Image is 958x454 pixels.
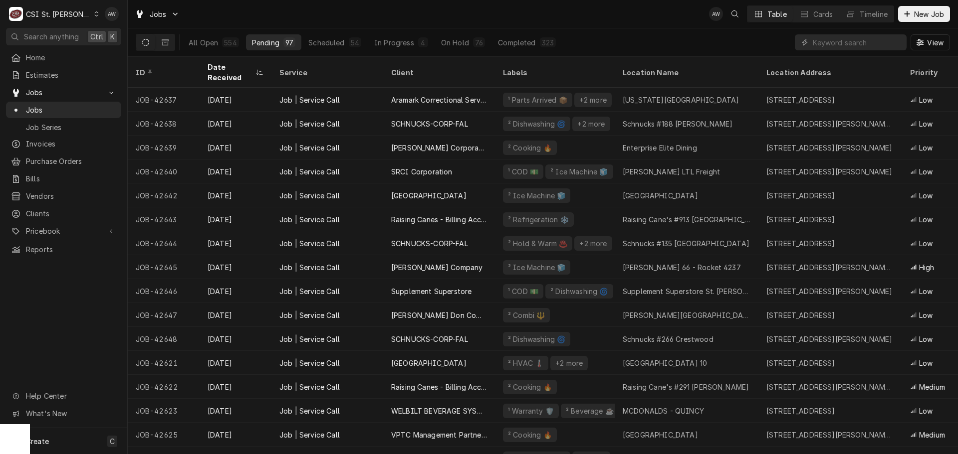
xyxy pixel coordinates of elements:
[200,399,271,423] div: [DATE]
[391,214,487,225] div: Raising Canes - Billing Account
[279,430,340,440] div: Job | Service Call
[391,358,467,368] div: [GEOGRAPHIC_DATA]
[26,437,49,446] span: Create
[26,391,115,401] span: Help Center
[200,112,271,136] div: [DATE]
[766,310,835,320] div: [STREET_ADDRESS]
[128,303,200,327] div: JOB-42647
[285,37,293,48] div: 97
[623,406,704,416] div: MCDONALDS - QUINCY
[128,279,200,303] div: JOB-42646
[6,153,121,169] a: Purchase Orders
[208,62,253,83] div: Date Received
[623,358,707,368] div: [GEOGRAPHIC_DATA] 10
[279,214,340,225] div: Job | Service Call
[26,139,116,149] span: Invoices
[919,286,933,297] span: Low
[105,7,119,21] div: AW
[919,406,933,416] span: Low
[727,6,743,22] button: Open search
[623,214,750,225] div: Raising Cane's #913 [GEOGRAPHIC_DATA]
[24,31,79,42] span: Search anything
[279,334,340,344] div: Job | Service Call
[128,231,200,255] div: JOB-42644
[279,190,340,201] div: Job | Service Call
[766,358,835,368] div: [STREET_ADDRESS]
[919,382,945,392] span: Medium
[308,37,344,48] div: Scheduled
[766,406,835,416] div: [STREET_ADDRESS]
[9,7,23,21] div: C
[919,358,933,368] span: Low
[623,334,714,344] div: Schnucks #266 Crestwood
[200,351,271,375] div: [DATE]
[766,190,835,201] div: [STREET_ADDRESS]
[128,399,200,423] div: JOB-42623
[6,241,121,258] a: Reports
[128,351,200,375] div: JOB-42621
[279,166,340,177] div: Job | Service Call
[766,382,894,392] div: [STREET_ADDRESS][PERSON_NAME][PERSON_NAME]
[391,406,487,416] div: WELBILT BEVERAGE SYSTEMS
[766,430,894,440] div: [STREET_ADDRESS][PERSON_NAME][US_STATE]
[110,31,115,42] span: K
[391,119,468,129] div: SCHNUCKS-CORP-FAL
[766,67,892,78] div: Location Address
[507,166,539,177] div: ¹ COD 💵
[6,388,121,404] a: Go to Help Center
[224,37,237,48] div: 554
[200,231,271,255] div: [DATE]
[391,286,472,297] div: Supplement Superstore
[391,310,487,320] div: [PERSON_NAME] Don Company
[110,436,115,447] span: C
[503,67,607,78] div: Labels
[26,70,116,80] span: Estimates
[507,406,555,416] div: ¹ Warranty 🛡️
[507,214,570,225] div: ² Refrigeration ❄️
[576,119,606,129] div: +2 more
[623,190,698,201] div: [GEOGRAPHIC_DATA]
[6,405,121,422] a: Go to What's New
[507,334,566,344] div: ² Dishwashing 🌀
[128,423,200,447] div: JOB-42625
[351,37,359,48] div: 54
[391,430,487,440] div: VPTC Management Partners, LLC
[919,262,935,273] span: High
[131,6,184,22] a: Go to Jobs
[6,205,121,222] a: Clients
[766,334,893,344] div: [STREET_ADDRESS][PERSON_NAME]
[391,262,482,273] div: [PERSON_NAME] Company
[150,9,167,19] span: Jobs
[391,190,467,201] div: [GEOGRAPHIC_DATA]
[507,190,566,201] div: ² Ice Machine 🧊
[391,166,453,177] div: SRCI Corporation
[623,262,741,273] div: [PERSON_NAME] 66 - Rocket 4237
[391,382,487,392] div: Raising Canes - Billing Account
[766,143,893,153] div: [STREET_ADDRESS][PERSON_NAME]
[6,49,121,66] a: Home
[507,286,539,297] div: ¹ COD 💵
[919,238,933,249] span: Low
[709,7,723,21] div: AW
[279,310,340,320] div: Job | Service Call
[279,262,340,273] div: Job | Service Call
[919,430,945,440] span: Medium
[9,7,23,21] div: CSI St. Louis's Avatar
[279,119,340,129] div: Job | Service Call
[200,303,271,327] div: [DATE]
[919,119,933,129] span: Low
[919,143,933,153] span: Low
[507,430,553,440] div: ² Cooking 🔥
[623,382,749,392] div: Raising Cane's #291 [PERSON_NAME]
[374,37,414,48] div: In Progress
[542,37,554,48] div: 323
[623,67,748,78] div: Location Name
[507,238,568,249] div: ² Hold & Warm ♨️
[441,37,469,48] div: On Hold
[128,255,200,279] div: JOB-42645
[6,188,121,204] a: Vendors
[709,7,723,21] div: Alexandria Wilp's Avatar
[200,423,271,447] div: [DATE]
[623,310,750,320] div: [PERSON_NAME][GEOGRAPHIC_DATA]
[26,122,116,133] span: Job Series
